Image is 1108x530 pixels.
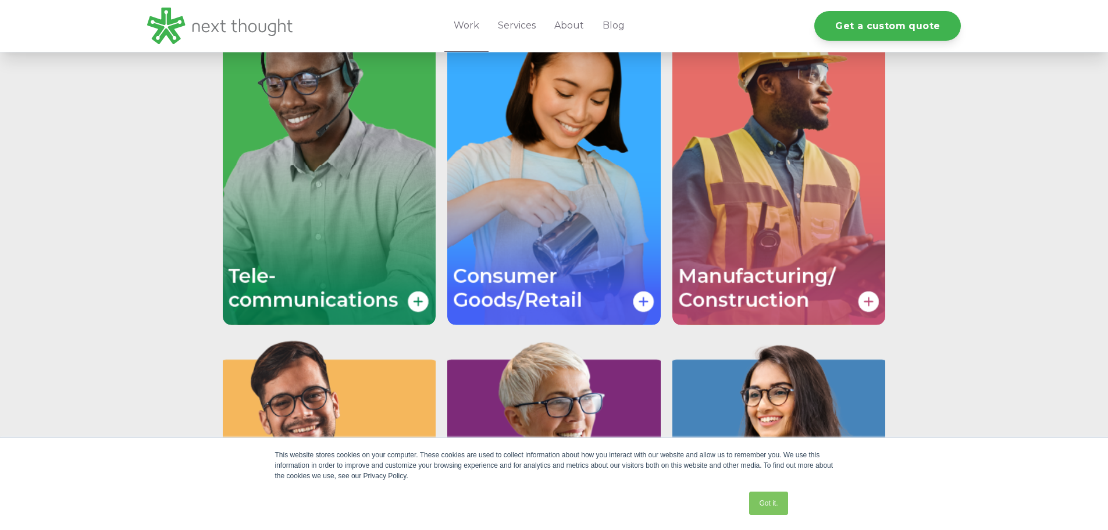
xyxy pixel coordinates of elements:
[223,5,436,325] img: Tele-communications
[672,5,886,325] img: Manufacturing/Construction
[447,5,661,325] img: Consumer goods/ retail
[147,8,293,44] img: LG - NextThought Logo
[275,450,833,481] div: This website stores cookies on your computer. These cookies are used to collect information about...
[749,492,788,515] a: Got it.
[814,11,961,41] a: Get a custom quote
